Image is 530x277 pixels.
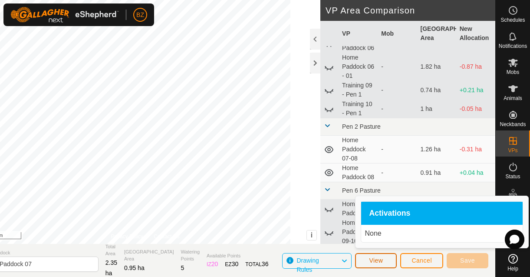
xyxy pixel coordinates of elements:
th: VP [339,21,378,47]
button: View [355,253,397,268]
span: Available Points [207,252,268,260]
span: VPs [508,148,517,153]
h2: VP Area Comparison [326,5,495,16]
span: Status [505,174,520,179]
div: - [381,104,413,113]
span: Total Area [105,243,117,257]
span: 5 [181,264,184,271]
span: Notifications [499,43,527,49]
td: Training 09 - Pen 1 [339,81,378,100]
div: TOTAL [245,260,268,269]
td: Home Paddock 06 - 01 [339,53,378,81]
button: i [307,230,316,240]
a: Contact Us [154,233,179,240]
div: IZ [207,260,218,269]
td: Home Paddock 09-10 [339,218,378,246]
span: Watering Points [181,248,200,263]
td: Training 10 - Pen 1 [339,100,378,118]
p: None [365,228,519,239]
span: Schedules [500,17,525,23]
td: -0.87 ha [456,53,495,81]
span: View [369,257,383,264]
th: [GEOGRAPHIC_DATA] Area [417,21,456,47]
span: 30 [232,260,239,267]
span: i [311,231,313,239]
div: - [381,168,413,177]
td: 1 ha [417,100,456,118]
span: Mobs [507,70,519,75]
td: +0.21 ha [456,81,495,100]
span: Pen 2 Pasture [342,123,381,130]
a: Privacy Policy [111,233,143,240]
div: - [381,62,413,71]
span: Pen 6 Pasture [342,187,381,194]
td: 1.82 ha [417,53,456,81]
span: Save [460,257,475,264]
button: Save [447,253,488,268]
td: -0.31 ha [456,136,495,164]
div: - [381,86,413,95]
td: 0.74 ha [417,81,456,100]
a: Help [496,250,530,275]
td: Home Paddock 07-08 [339,136,378,164]
th: New Allocation [456,21,495,47]
span: Drawing Rules [296,257,319,273]
span: Neckbands [500,122,526,127]
td: -0.05 ha [456,100,495,118]
td: 1.26 ha [417,136,456,164]
img: Gallagher Logo [10,7,119,23]
span: 20 [211,260,218,267]
td: Home Paddock 08 [339,164,378,182]
button: Cancel [400,253,443,268]
td: 0.91 ha [417,164,456,182]
div: - [381,145,413,154]
span: Help [507,266,518,271]
span: Cancel [411,257,432,264]
td: +0.04 ha [456,164,495,182]
div: EZ [225,260,238,269]
span: BZ [136,10,144,20]
span: Activations [369,210,410,217]
span: 36 [262,260,269,267]
span: 0.95 ha [124,264,145,271]
td: Home Paddock 09 [339,200,378,218]
span: Animals [504,96,522,101]
span: [GEOGRAPHIC_DATA] Area [124,248,174,263]
th: Mob [378,21,417,47]
span: 2.35 ha [105,259,117,277]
